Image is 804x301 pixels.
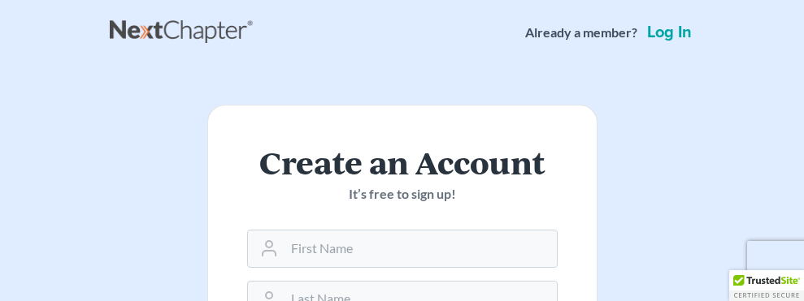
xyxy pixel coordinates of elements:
[729,270,804,301] div: TrustedSite Certified
[644,24,695,41] a: Log in
[247,185,558,204] p: It’s free to sign up!
[247,144,558,178] h2: Create an Account
[525,24,637,42] strong: Already a member?
[285,230,557,266] input: First Name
